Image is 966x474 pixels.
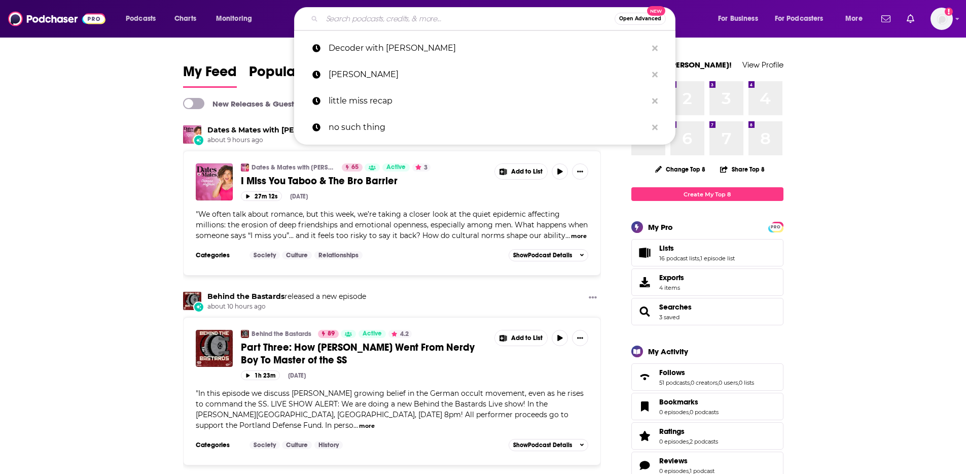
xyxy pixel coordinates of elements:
[207,292,366,301] h3: released a new episode
[775,12,824,26] span: For Podcasters
[768,11,838,27] button: open menu
[207,136,425,145] span: about 9 hours ago
[615,13,666,25] button: Open AdvancedNew
[196,389,584,430] span: In this episode we discuss [PERSON_NAME] growing belief in the German occult movement, even as he...
[388,330,412,338] button: 4.2
[196,441,241,449] h3: Categories
[719,379,738,386] a: 0 users
[659,284,684,291] span: 4 items
[659,314,679,321] a: 3 saved
[351,162,359,173] span: 65
[249,441,280,449] a: Society
[207,302,366,311] span: about 10 hours ago
[742,60,783,70] a: View Profile
[207,125,425,135] h3: released a new episode
[689,438,690,445] span: ,
[699,255,700,262] span: ,
[635,304,655,319] a: Searches
[565,231,570,240] span: ...
[8,9,105,28] img: Podchaser - Follow, Share and Rate Podcasts
[119,11,169,27] button: open menu
[318,330,339,338] a: 89
[659,368,754,377] a: Follows
[329,88,647,114] p: little miss recap
[945,8,953,16] svg: Add a profile image
[196,163,233,200] a: I Miss You Taboo & The Bro Barrier
[359,330,386,338] a: Active
[290,193,308,200] div: [DATE]
[329,114,647,141] p: no such thing
[196,251,241,259] h3: Categories
[495,330,548,346] button: Show More Button
[838,11,875,27] button: open menu
[363,329,382,339] span: Active
[903,10,918,27] a: Show notifications dropdown
[282,251,312,259] a: Culture
[342,163,363,172] a: 65
[359,422,375,430] button: more
[249,63,335,88] a: Popular Feed
[241,341,475,366] span: Part Three: How [PERSON_NAME] Went From Nerdy Boy To Master of the SS
[329,35,647,61] p: Decoder with Nilay Patel
[183,63,237,88] a: My Feed
[635,275,655,289] span: Exports
[193,301,204,313] div: New Episode
[770,223,782,231] span: PRO
[711,11,771,27] button: open menu
[659,273,684,282] span: Exports
[647,6,665,16] span: New
[770,223,782,230] a: PRO
[585,292,601,304] button: Show More Button
[241,175,487,187] a: I Miss You Taboo & The Bro Barrier
[619,16,661,21] span: Open Advanced
[631,187,783,201] a: Create My Top 8
[718,379,719,386] span: ,
[631,363,783,391] span: Follows
[288,372,306,379] div: [DATE]
[689,409,690,416] span: ,
[877,10,895,27] a: Show notifications dropdown
[635,458,655,472] a: Reviews
[659,409,689,416] a: 0 episodes
[690,409,719,416] a: 0 podcasts
[249,251,280,259] a: Society
[635,429,655,443] a: Ratings
[659,255,699,262] a: 16 podcast lists
[739,379,754,386] a: 0 lists
[659,397,719,407] a: Bookmarks
[196,210,588,240] span: We often talk about romance, but this week, we’re taking a closer look at the quiet epidemic affe...
[183,292,201,310] img: Behind the Bastards
[635,246,655,260] a: Lists
[631,268,783,296] a: Exports
[294,61,675,88] a: [PERSON_NAME]
[196,389,584,430] span: "
[659,456,714,465] a: Reviews
[659,368,685,377] span: Follows
[183,98,316,109] a: New Releases & Guests Only
[845,12,863,26] span: More
[718,12,758,26] span: For Business
[207,292,284,301] a: Behind the Bastards
[249,63,335,86] span: Popular Feed
[648,347,688,356] div: My Activity
[304,7,685,30] div: Search podcasts, credits, & more...
[509,249,589,261] button: ShowPodcast Details
[183,63,237,86] span: My Feed
[294,88,675,114] a: little miss recap
[241,330,249,338] a: Behind the Bastards
[635,399,655,414] a: Bookmarks
[511,168,543,176] span: Add to List
[690,438,718,445] a: 2 podcasts
[282,441,312,449] a: Culture
[495,164,548,179] button: Show More Button
[931,8,953,30] span: Logged in as heidiv
[631,60,732,70] a: Welcome [PERSON_NAME]!
[659,456,688,465] span: Reviews
[241,175,398,187] span: I Miss You Taboo & The Bro Barrier
[635,370,655,384] a: Follows
[241,163,249,172] img: Dates & Mates with Damona Hoffman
